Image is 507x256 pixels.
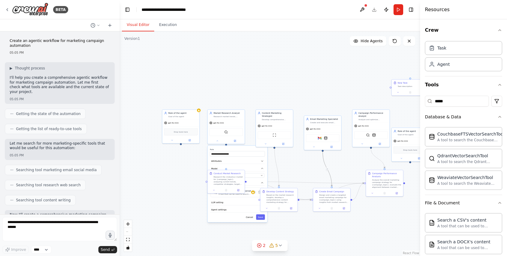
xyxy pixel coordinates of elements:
a: React Flow attribution [403,251,419,255]
span: Model [211,167,218,170]
div: A tool to search the Couchbase database for relevant information on internal documents. [437,138,504,142]
g: Edge from 0d518c8b-35aa-4abc-a1e8-228f312c9524 to fb8fc349-1a0a-4c75-9433-84870b830f37 [299,198,311,201]
div: Campaign Performance Analysis [372,172,401,178]
button: Agent settings [210,207,265,213]
div: Task description [398,85,427,88]
button: No output available [220,188,232,192]
button: Save [256,214,265,220]
div: Create Email CampaignDesign and create a targeted email marketing campaign for {campaign_topic} u... [313,188,351,212]
span: gpt-4o-mini [358,125,369,127]
button: Open in side panel [417,91,427,94]
span: Drop tools here [403,149,417,152]
g: Edge from af1f2bb1-5820-46c4-898c-d92c37360bb4 to 8b70548d-0baf-4db0-a325-b9c4dbc79fb6 [369,149,386,168]
div: Conduct Market Research [214,172,241,175]
div: Develop Content StrategyBased on the market research insights, develop a comprehensive content ma... [260,188,298,212]
div: Crew [425,39,502,76]
button: Model [210,166,265,171]
img: DOCXSearchTool [429,242,435,248]
button: Tools [210,180,265,186]
div: WeaviateVectorSearchTool [437,174,498,181]
button: OpenAI - gpt-4o-mini [211,173,264,178]
div: Database & Data [425,114,461,120]
div: Develop comprehensive content marketing strategies and create engaging content for {campaign_topi... [262,118,291,121]
span: gpt-4o-mini [397,140,408,142]
button: Open in side panel [371,142,388,146]
div: Task [437,45,446,51]
g: Edge from 0d518c8b-35aa-4abc-a1e8-228f312c9524 to 8b70548d-0baf-4db0-a325-b9c4dbc79fb6 [299,182,364,201]
span: Attributes [211,160,222,163]
div: File & Document [425,200,460,206]
button: 25 [252,240,288,251]
button: Open in side panel [275,142,292,146]
button: Configure tool [251,190,257,195]
div: Goal of the agent [398,133,427,136]
div: Campaign Performance AnalystAnalyze and optimize marketing campaign performance for {campaign_top... [352,110,390,147]
button: Hide Agents [350,36,386,46]
div: A tool to search the Weaviate database for relevant information on internal documents. [437,181,498,186]
g: Edge from fb8fc349-1a0a-4c75-9433-84870b830f37 to 8b70548d-0baf-4db0-a325-b9c4dbc79fb6 [352,182,364,201]
div: Role of the agent [168,112,198,115]
div: 05:05 PM [10,153,110,158]
button: Hide left sidebar [123,5,132,14]
img: Gmail [318,136,321,140]
button: Crew [425,22,502,39]
div: Role of the agentGoal of the agentgpt-4o-miniDrop tools here [162,110,200,144]
button: Open in side panel [286,206,296,210]
button: File & Document [425,195,502,211]
button: No output available [325,206,338,210]
span: Searching tool research web search [16,183,81,187]
button: Open in side panel [226,139,244,143]
button: Attributes [210,158,265,164]
div: Analyze and optimize marketing campaign performance for {campaign_topic}, providing data-driven i... [359,118,388,121]
p: Create an agentic workflow for marketing campaign automation [10,39,110,48]
button: Switch to previous chat [88,22,103,29]
div: Search a DOCX's content [437,239,498,245]
button: toggle interactivity [124,244,132,251]
span: Getting the list of ready-to-use tools [16,126,82,131]
div: React Flow controls [124,220,132,251]
h4: Resources [425,6,450,13]
div: New Task [398,82,408,85]
img: ScrapeWebsiteTool [273,133,276,137]
label: Role [210,148,265,151]
span: Searching tool content writing [16,198,71,203]
nav: breadcrumb [142,7,186,13]
div: A tool that can be used to semantic search a query from a CSV's content. [437,224,498,229]
p: Let me search for more marketing-specific tools that would be useful for this automation: [10,141,110,151]
button: Tools [425,76,502,93]
span: gpt-4o-mini [262,125,272,127]
span: gpt-4o-mini [213,122,224,124]
img: Logo [12,3,48,16]
div: New TaskTask description [391,79,429,96]
div: Market Research Analyst [214,112,243,115]
div: Version 1 [124,36,140,41]
div: A tool that can be used to search the internet with a search_query. [218,193,251,195]
div: QdrantVectorSearchTool [437,153,498,159]
p: I'll help you create a comprehensive agentic workflow for marketing campaign automation. Let me f... [10,75,110,94]
div: Goal of the agent [168,115,198,118]
div: Campaign Performance Analyst [359,112,388,118]
span: Drop tools here [174,130,188,133]
div: Search a CSV's content [437,217,498,223]
div: Analyze the overall marketing campaign strategy for {campaign_topic}, evaluate the alignment betw... [372,179,401,188]
div: BETA [53,6,68,13]
button: Open in side panel [339,206,349,210]
div: Design and create a targeted email marketing campaign for {campaign_topic} using insights from ma... [319,194,349,203]
div: A tool that can be used to semantic search a query from a DOCX's content. [437,245,498,250]
button: Visual Editor [122,19,154,31]
img: CouchbaseFTSVectorSearchTool [324,136,327,140]
img: BraveSearchTool [212,190,217,194]
div: 05:05 PM [10,50,110,55]
button: fit view [124,236,132,244]
button: ▶Thought process [10,66,45,71]
button: Database & Data [425,109,502,125]
div: Research the {industry} market for {campaign_topic}, analyzing current trends, competitor strateg... [214,176,243,185]
button: No output available [273,206,285,210]
span: Agent settings [211,208,227,211]
div: Email Marketing SpecialistCreate and execute email marketing campaigns for {campaign_topic}, incl... [304,116,342,150]
span: gpt-4o-mini [310,128,320,130]
span: 2 [263,242,266,248]
div: Based on the market research insights, develop a comprehensive content marketing strategy for {ca... [266,194,296,203]
div: Develop Content Strategy [266,190,294,193]
p: Now I'll create a comprehensive marketing campaign automation workflow. This will include market ... [10,213,110,231]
